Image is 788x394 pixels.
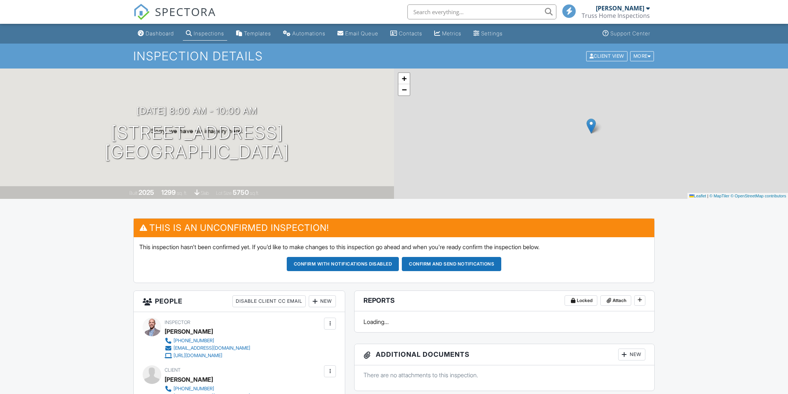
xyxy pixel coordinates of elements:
img: The Best Home Inspection Software - Spectora [133,4,150,20]
a: © MapTiler [709,194,730,198]
span: sq. ft. [177,190,187,196]
div: Support Center [610,30,650,36]
span: + [402,74,407,83]
span: Client [165,367,181,373]
h1: [STREET_ADDRESS] [GEOGRAPHIC_DATA] [105,123,289,162]
div: New [309,295,336,307]
div: [PHONE_NUMBER] [174,338,214,344]
div: Truss Home Inspections [582,12,650,19]
div: 5750 [233,188,249,196]
div: New [618,349,645,360]
a: Automations (Basic) [280,27,328,41]
a: [PHONE_NUMBER] [165,385,250,393]
a: Zoom in [398,73,410,84]
span: sq.ft. [250,190,259,196]
div: [EMAIL_ADDRESS][DOMAIN_NAME] [174,345,250,351]
a: Support Center [600,27,653,41]
div: Client View [586,51,627,61]
a: [URL][DOMAIN_NAME] [165,352,250,359]
div: 1299 [161,188,176,196]
span: slab [201,190,209,196]
span: Lot Size [216,190,232,196]
div: Dashboard [146,30,174,36]
a: SPECTORA [133,10,216,26]
p: There are no attachments to this inspection. [363,371,645,379]
a: Leaflet [689,194,706,198]
div: Settings [481,30,503,36]
span: Built [129,190,137,196]
div: [PERSON_NAME] [596,4,644,12]
a: © OpenStreetMap contributors [731,194,786,198]
span: SPECTORA [155,4,216,19]
a: Client View [585,53,629,58]
a: Zoom out [398,84,410,95]
a: Templates [233,27,274,41]
h3: [DATE] 8:00 am - 10:00 am [137,106,257,116]
div: More [630,51,654,61]
div: [PERSON_NAME] [165,326,213,337]
a: [EMAIL_ADDRESS][DOMAIN_NAME] [165,344,250,352]
h3: People [134,291,345,312]
a: Settings [470,27,506,41]
div: Inspections [194,30,224,36]
div: 2025 [139,188,154,196]
div: Metrics [442,30,461,36]
div: Automations [292,30,325,36]
a: Email Queue [334,27,381,41]
h1: Inspection Details [133,50,655,63]
button: Confirm and send notifications [402,257,501,271]
div: Templates [244,30,271,36]
img: Marker [587,118,596,134]
div: Contacts [399,30,422,36]
a: Dashboard [135,27,177,41]
button: Confirm with notifications disabled [287,257,399,271]
a: Inspections [183,27,227,41]
p: This inspection hasn't been confirmed yet. If you'd like to make changes to this inspection go ah... [139,243,649,251]
div: [PERSON_NAME] [165,374,213,385]
input: Search everything... [407,4,556,19]
a: [PHONE_NUMBER] [165,337,250,344]
h3: This is an Unconfirmed Inspection! [134,219,654,237]
span: Inspector [165,320,190,325]
a: Contacts [387,27,425,41]
div: Disable Client CC Email [232,295,306,307]
div: [URL][DOMAIN_NAME] [174,353,222,359]
div: Email Queue [345,30,378,36]
span: | [707,194,708,198]
span: − [402,85,407,94]
a: Metrics [431,27,464,41]
div: [PHONE_NUMBER] [174,386,214,392]
h3: Additional Documents [355,344,654,365]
